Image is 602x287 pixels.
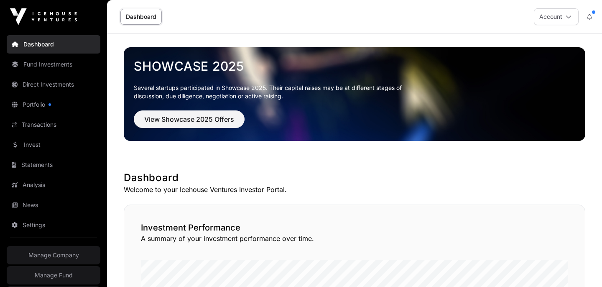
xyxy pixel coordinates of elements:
a: Manage Company [7,246,100,264]
p: Welcome to your Icehouse Ventures Investor Portal. [124,184,585,195]
a: Showcase 2025 [134,59,575,74]
a: Transactions [7,115,100,134]
a: Analysis [7,176,100,194]
p: A summary of your investment performance over time. [141,233,568,243]
img: Showcase 2025 [124,47,585,141]
a: Direct Investments [7,75,100,94]
button: View Showcase 2025 Offers [134,110,245,128]
a: News [7,196,100,214]
a: Settings [7,216,100,234]
a: Manage Fund [7,266,100,284]
a: Statements [7,156,100,174]
span: View Showcase 2025 Offers [144,114,234,124]
a: Fund Investments [7,55,100,74]
img: Icehouse Ventures Logo [10,8,77,25]
a: Dashboard [120,9,162,25]
a: Dashboard [7,35,100,54]
a: Invest [7,136,100,154]
a: View Showcase 2025 Offers [134,119,245,127]
h1: Dashboard [124,171,585,184]
a: Portfolio [7,95,100,114]
h2: Investment Performance [141,222,568,233]
p: Several startups participated in Showcase 2025. Their capital raises may be at different stages o... [134,84,415,100]
button: Account [534,8,579,25]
